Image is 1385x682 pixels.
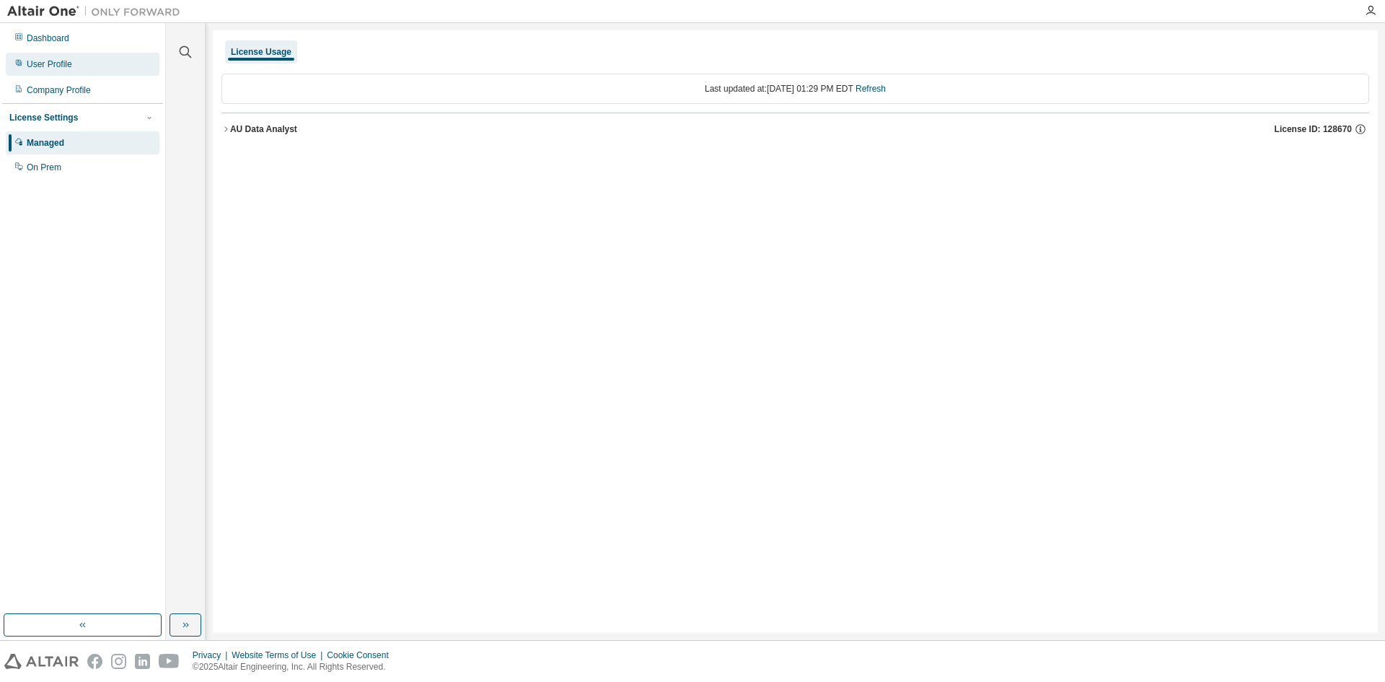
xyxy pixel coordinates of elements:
a: Refresh [856,84,886,94]
div: Dashboard [27,32,69,44]
img: facebook.svg [87,654,102,669]
img: altair_logo.svg [4,654,79,669]
img: linkedin.svg [135,654,150,669]
div: Privacy [193,650,232,661]
div: Website Terms of Use [232,650,327,661]
div: License Settings [9,112,78,123]
div: On Prem [27,162,61,173]
div: Cookie Consent [327,650,397,661]
span: License ID: 128670 [1275,123,1352,135]
div: User Profile [27,58,72,70]
button: AU Data AnalystLicense ID: 128670 [221,113,1369,145]
img: Altair One [7,4,188,19]
div: Managed [27,137,64,149]
div: AU Data Analyst [230,123,297,135]
div: Company Profile [27,84,91,96]
img: instagram.svg [111,654,126,669]
div: Last updated at: [DATE] 01:29 PM EDT [221,74,1369,104]
img: youtube.svg [159,654,180,669]
p: © 2025 Altair Engineering, Inc. All Rights Reserved. [193,661,397,673]
div: License Usage [231,46,291,58]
